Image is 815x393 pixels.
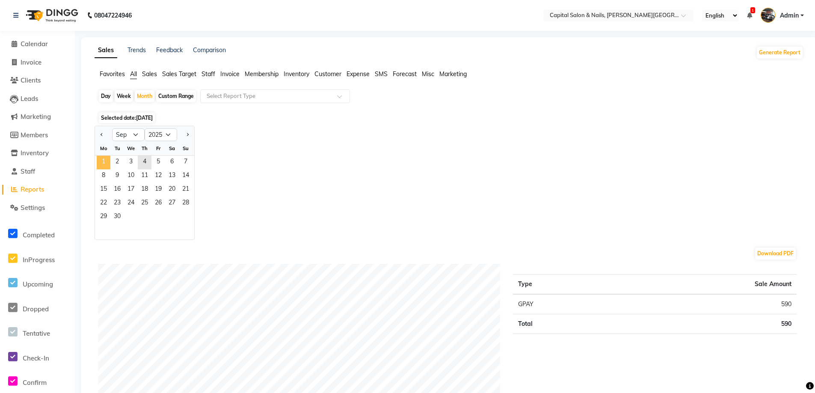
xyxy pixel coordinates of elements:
div: Sunday, September 28, 2025 [179,197,193,210]
span: 17 [124,183,138,197]
th: Sale Amount [613,275,797,295]
a: 1 [747,12,752,19]
span: Upcoming [23,280,53,288]
div: Sunday, September 14, 2025 [179,169,193,183]
span: Calendar [21,40,48,48]
div: Thursday, September 18, 2025 [138,183,151,197]
div: Wednesday, September 17, 2025 [124,183,138,197]
span: 7 [179,156,193,169]
div: We [124,142,138,155]
span: Completed [23,231,55,239]
span: 29 [97,210,110,224]
div: Monday, September 22, 2025 [97,197,110,210]
span: Sales [142,70,157,78]
span: 3 [124,156,138,169]
span: Selected date: [99,112,155,123]
div: Day [99,90,113,102]
div: Sunday, September 7, 2025 [179,156,193,169]
span: 15 [97,183,110,197]
span: Invoice [220,70,240,78]
span: Misc [422,70,434,78]
div: Saturday, September 13, 2025 [165,169,179,183]
span: 23 [110,197,124,210]
a: Invoice [2,58,73,68]
span: Membership [245,70,279,78]
div: Su [179,142,193,155]
a: Sales [95,43,117,58]
td: 590 [613,314,797,334]
div: Wednesday, September 3, 2025 [124,156,138,169]
span: 25 [138,197,151,210]
span: Staff [202,70,215,78]
div: Tuesday, September 23, 2025 [110,197,124,210]
a: Comparison [193,46,226,54]
span: 24 [124,197,138,210]
span: Confirm [23,378,47,387]
div: Tuesday, September 30, 2025 [110,210,124,224]
div: Friday, September 12, 2025 [151,169,165,183]
span: InProgress [23,256,55,264]
span: Admin [780,11,799,20]
a: Trends [127,46,146,54]
th: Type [513,275,613,295]
span: 10 [124,169,138,183]
span: Inventory [284,70,309,78]
div: Friday, September 19, 2025 [151,183,165,197]
div: Tuesday, September 16, 2025 [110,183,124,197]
div: Saturday, September 6, 2025 [165,156,179,169]
span: Marketing [439,70,467,78]
div: Month [135,90,154,102]
td: 590 [613,294,797,314]
span: 18 [138,183,151,197]
span: 16 [110,183,124,197]
div: Monday, September 29, 2025 [97,210,110,224]
div: Friday, September 26, 2025 [151,197,165,210]
span: Staff [21,167,35,175]
span: Clients [21,76,41,84]
a: Staff [2,167,73,177]
span: 28 [179,197,193,210]
a: Members [2,130,73,140]
img: logo [22,3,80,27]
div: Monday, September 8, 2025 [97,169,110,183]
span: 4 [138,156,151,169]
img: Admin [761,8,776,23]
div: Thursday, September 4, 2025 [138,156,151,169]
div: Tuesday, September 2, 2025 [110,156,124,169]
span: 1 [750,7,755,13]
div: Mo [97,142,110,155]
a: Settings [2,203,73,213]
span: 30 [110,210,124,224]
div: Saturday, September 20, 2025 [165,183,179,197]
span: 13 [165,169,179,183]
span: 12 [151,169,165,183]
span: Tentative [23,329,50,337]
div: Thursday, September 25, 2025 [138,197,151,210]
span: 9 [110,169,124,183]
span: Sales Target [162,70,196,78]
div: Tuesday, September 9, 2025 [110,169,124,183]
span: Invoice [21,58,41,66]
a: Leads [2,94,73,104]
div: Wednesday, September 10, 2025 [124,169,138,183]
a: Clients [2,76,73,86]
a: Feedback [156,46,183,54]
span: 1 [97,156,110,169]
span: Reports [21,185,44,193]
span: Forecast [393,70,417,78]
span: Leads [21,95,38,103]
a: Marketing [2,112,73,122]
button: Next month [184,128,191,142]
button: Previous month [98,128,105,142]
span: Expense [347,70,370,78]
span: 2 [110,156,124,169]
span: 20 [165,183,179,197]
span: 22 [97,197,110,210]
div: Wednesday, September 24, 2025 [124,197,138,210]
span: All [130,70,137,78]
span: 8 [97,169,110,183]
span: Members [21,131,48,139]
span: [DATE] [136,115,153,121]
button: Generate Report [757,47,803,59]
div: Th [138,142,151,155]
